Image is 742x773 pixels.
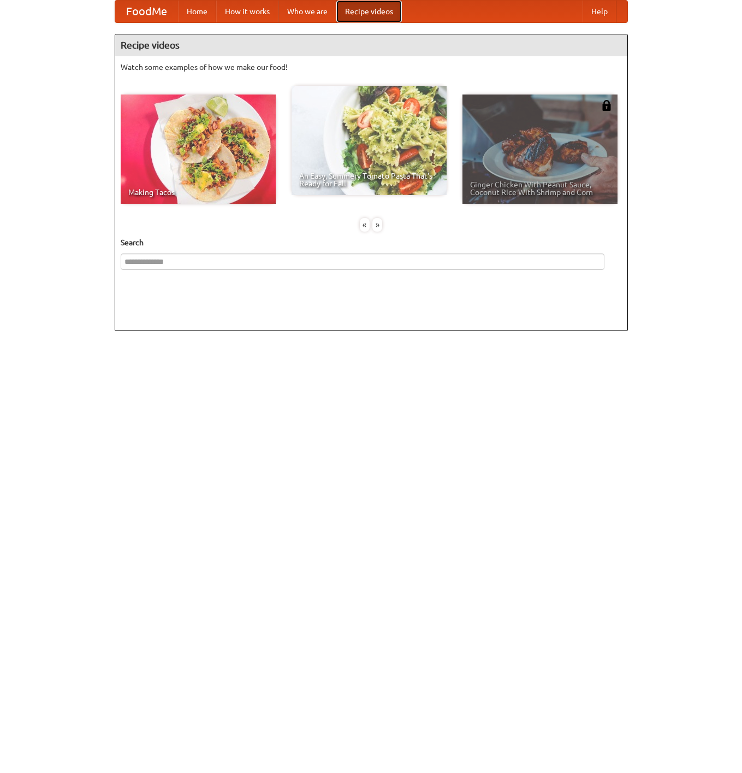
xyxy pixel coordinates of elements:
a: FoodMe [115,1,178,22]
div: » [372,218,382,232]
span: An Easy, Summery Tomato Pasta That's Ready for Fall [299,172,439,187]
a: Making Tacos [121,95,276,204]
a: Who we are [278,1,336,22]
a: How it works [216,1,278,22]
h5: Search [121,237,622,248]
span: Making Tacos [128,188,268,196]
a: An Easy, Summery Tomato Pasta That's Ready for Fall [292,86,447,195]
div: « [360,218,370,232]
a: Recipe videos [336,1,402,22]
h4: Recipe videos [115,34,627,56]
a: Help [583,1,616,22]
img: 483408.png [601,100,612,111]
a: Home [178,1,216,22]
p: Watch some examples of how we make our food! [121,62,622,73]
